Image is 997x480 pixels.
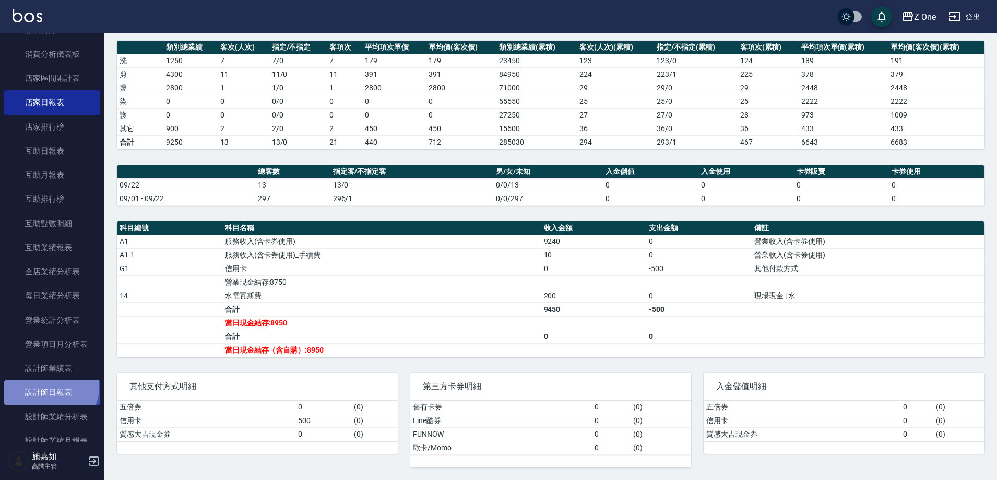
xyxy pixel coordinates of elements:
table: a dense table [410,401,691,455]
img: Logo [13,9,42,22]
td: 123 / 0 [654,54,738,67]
button: save [871,6,892,27]
td: 191 [888,54,984,67]
td: 224 [577,67,654,81]
td: 信用卡 [704,414,900,427]
a: 互助日報表 [4,139,100,163]
td: 6683 [888,135,984,149]
td: 7 [327,54,362,67]
th: 平均項次單價 [362,41,426,54]
td: 391 [362,67,426,81]
td: 0 [327,108,362,122]
span: 第三方卡券明細 [423,381,679,392]
td: 1 [327,81,362,95]
td: 2448 [799,81,888,95]
a: 互助業績報表 [4,236,100,260]
button: Z One [897,6,940,28]
td: 9450 [541,302,647,316]
td: 2800 [362,81,426,95]
td: 23450 [496,54,576,67]
td: 36 [738,122,799,135]
td: ( 0 ) [933,427,984,441]
td: ( 0 ) [631,401,691,414]
td: 染 [117,95,163,108]
td: 10 [541,248,647,262]
td: 433 [799,122,888,135]
td: 0 [900,414,933,427]
td: 500 [295,414,352,427]
span: 其他支付方式明細 [129,381,385,392]
td: 0 [646,248,752,262]
td: 27 [577,108,654,122]
td: 124 [738,54,799,67]
td: 25 [738,95,799,108]
td: 0/0/297 [493,192,603,205]
a: 設計師業績月報表 [4,429,100,453]
td: 2448 [888,81,984,95]
td: 27 / 0 [654,108,738,122]
td: ( 0 ) [351,427,398,441]
a: 消費分析儀表板 [4,42,100,66]
th: 客項次(累積) [738,41,799,54]
td: Line酷券 [410,414,592,427]
td: 84950 [496,67,576,81]
th: 類別總業績 [163,41,218,54]
td: 13/0 [269,135,327,149]
td: ( 0 ) [933,401,984,414]
a: 營業項目月分析表 [4,332,100,356]
td: 0/0/13 [493,178,603,192]
th: 卡券使用 [889,165,984,179]
td: 0 [646,330,752,343]
table: a dense table [117,401,398,441]
td: 25 / 0 [654,95,738,108]
td: 9250 [163,135,218,149]
td: 0 [900,401,933,414]
td: 7 [218,54,269,67]
th: 指定/不指定 [269,41,327,54]
td: 450 [426,122,496,135]
td: 0 [889,192,984,205]
td: 五倍券 [117,401,295,414]
td: ( 0 ) [631,441,691,454]
td: 294 [577,135,654,149]
td: 0 [698,178,794,192]
td: 13 [218,135,269,149]
td: 1 [218,81,269,95]
td: FUNNOW [410,427,592,441]
td: 2800 [163,81,218,95]
td: 0 [592,414,631,427]
td: 450 [362,122,426,135]
a: 互助排行榜 [4,187,100,211]
td: 燙 [117,81,163,95]
th: 客次(人次) [218,41,269,54]
th: 入金使用 [698,165,794,179]
a: 店家日報表 [4,90,100,114]
td: 712 [426,135,496,149]
td: 0 [541,330,647,343]
td: 0 [592,427,631,441]
td: 2 / 0 [269,122,327,135]
th: 備註 [752,221,984,235]
td: 29 / 0 [654,81,738,95]
th: 單均價(客次價)(累積) [888,41,984,54]
td: 0 [541,262,647,275]
td: 14 [117,289,222,302]
td: 440 [362,135,426,149]
td: 6643 [799,135,888,149]
td: G1 [117,262,222,275]
td: 合計 [222,302,541,316]
td: 0 [646,289,752,302]
td: 2222 [799,95,888,108]
td: 合計 [222,330,541,343]
td: -500 [646,262,752,275]
td: 29 [738,81,799,95]
th: 類別總業績(累積) [496,41,576,54]
th: 卡券販賣 [794,165,889,179]
td: 0 [362,95,426,108]
td: 2 [327,122,362,135]
td: 2222 [888,95,984,108]
td: 973 [799,108,888,122]
td: 其他付款方式 [752,262,984,275]
td: 歐卡/Momo [410,441,592,454]
td: 223 / 1 [654,67,738,81]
